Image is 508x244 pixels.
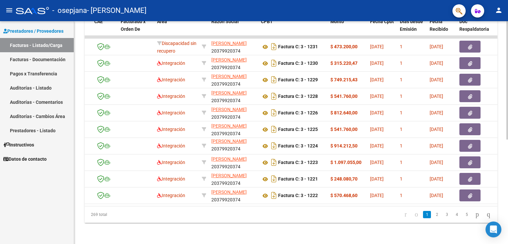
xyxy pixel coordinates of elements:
li: page 2 [432,209,442,220]
strong: $ 812.640,00 [330,110,358,115]
datatable-header-cell: Facturado x Orden De [118,15,154,44]
span: [PERSON_NAME] [211,123,247,129]
span: Integración [157,61,185,66]
span: [PERSON_NAME] [211,189,247,195]
span: 1 [400,176,402,182]
span: Integración [157,160,185,165]
span: 1 [400,193,402,198]
strong: $ 749.215,43 [330,77,358,82]
span: Monto [330,19,344,24]
span: 1 [400,110,402,115]
span: 1 [400,127,402,132]
a: 4 [453,211,461,218]
span: [DATE] [430,110,443,115]
span: 1 [400,160,402,165]
strong: Factura C: 3 - 1231 [278,44,318,50]
i: Descargar documento [270,107,278,118]
li: page 1 [422,209,432,220]
div: 20379920374 [211,139,256,153]
li: page 5 [462,209,472,220]
div: 20379920374 [211,40,256,54]
span: [DATE] [370,77,384,82]
a: 2 [433,211,441,218]
div: 20379920374 [211,172,256,186]
strong: $ 570.468,60 [330,193,358,198]
datatable-header-cell: Días desde Emisión [397,15,427,44]
datatable-header-cell: Razón Social [209,15,258,44]
div: 269 total [85,206,166,223]
datatable-header-cell: Fecha Recibido [427,15,457,44]
span: Area [157,19,167,24]
datatable-header-cell: Doc Respaldatoria [457,15,496,44]
span: [PERSON_NAME] [211,173,247,178]
li: page 3 [442,209,452,220]
i: Descargar documento [270,58,278,68]
i: Descargar documento [270,74,278,85]
strong: Factura C: 3 - 1223 [278,160,318,165]
span: [DATE] [370,193,384,198]
a: 3 [443,211,451,218]
span: Integración [157,94,185,99]
span: [DATE] [370,127,384,132]
span: Prestadores / Proveedores [3,27,63,35]
i: Descargar documento [270,91,278,102]
a: go to previous page [412,211,421,218]
span: Fecha Cpbt [370,19,394,24]
strong: Factura C: 3 - 1222 [278,193,318,198]
strong: $ 473.200,00 [330,44,358,49]
span: [DATE] [430,143,443,148]
i: Descargar documento [270,157,278,168]
div: 20379920374 [211,89,256,103]
span: 1 [400,61,402,66]
span: [DATE] [430,160,443,165]
span: Días desde Emisión [400,19,423,32]
strong: Factura C: 3 - 1224 [278,143,318,149]
span: [DATE] [370,176,384,182]
span: 1 [400,77,402,82]
strong: $ 541.760,00 [330,127,358,132]
li: page 4 [452,209,462,220]
datatable-header-cell: Fecha Cpbt [367,15,397,44]
div: 20379920374 [211,56,256,70]
span: 1 [400,94,402,99]
span: - [PERSON_NAME] [87,3,147,18]
strong: $ 914.212,50 [330,143,358,148]
span: [DATE] [370,143,384,148]
strong: $ 541.760,00 [330,94,358,99]
span: [PERSON_NAME] [211,74,247,79]
strong: $ 248.080,70 [330,176,358,182]
div: 20379920374 [211,106,256,120]
a: 5 [463,211,471,218]
span: [DATE] [370,61,384,66]
strong: Factura C: 3 - 1230 [278,61,318,66]
span: [DATE] [430,94,443,99]
datatable-header-cell: CAE [92,15,118,44]
span: Doc Respaldatoria [459,19,489,32]
span: CPBT [261,19,273,24]
span: [PERSON_NAME] [211,107,247,112]
div: 20379920374 [211,73,256,87]
strong: $ 1.097.055,00 [330,160,361,165]
strong: Factura C: 3 - 1226 [278,110,318,116]
strong: Factura C: 3 - 1225 [278,127,318,132]
mat-icon: menu [5,6,13,14]
datatable-header-cell: Monto [328,15,367,44]
strong: Factura C: 3 - 1221 [278,177,318,182]
span: CAE [94,19,103,24]
a: 1 [423,211,431,218]
datatable-header-cell: CPBT [258,15,328,44]
datatable-header-cell: Area [154,15,199,44]
span: [DATE] [430,61,443,66]
span: [DATE] [430,127,443,132]
span: Integración [157,127,185,132]
div: 20379920374 [211,155,256,169]
mat-icon: person [495,6,503,14]
div: Open Intercom Messenger [486,222,501,237]
i: Descargar documento [270,174,278,184]
span: [DATE] [370,160,384,165]
strong: Factura C: 3 - 1228 [278,94,318,99]
a: go to last page [484,211,493,218]
span: Integración [157,77,185,82]
span: 1 [400,143,402,148]
span: [PERSON_NAME] [211,57,247,62]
